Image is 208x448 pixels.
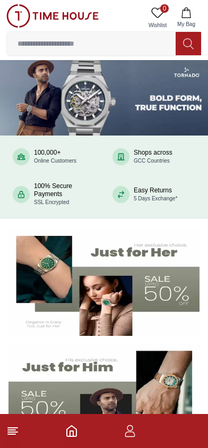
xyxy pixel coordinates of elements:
[134,187,177,202] div: Easy Returns
[134,149,172,165] div: Shops across
[144,21,171,29] span: Wishlist
[160,4,169,13] span: 0
[134,158,170,164] span: GCC Countries
[65,425,78,437] a: Home
[171,4,202,31] button: My Bag
[34,199,69,205] span: SSL Encrypted
[34,158,76,164] span: Online Customers
[134,196,177,201] span: 5 Days Exchange*
[34,182,96,206] div: 100% Secure Payments
[144,4,171,31] a: 0Wishlist
[34,149,76,165] div: 100,000+
[173,20,200,28] span: My Bag
[6,4,99,28] img: ...
[8,230,200,336] img: Women's Watches Banner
